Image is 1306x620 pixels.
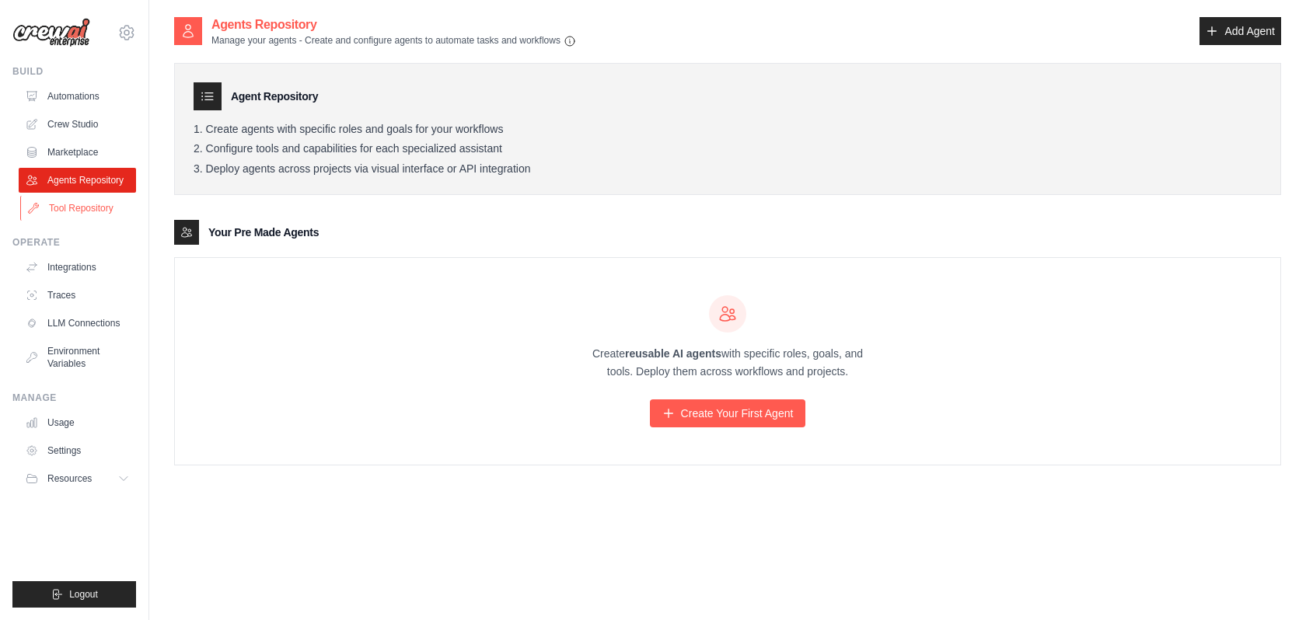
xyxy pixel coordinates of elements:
[47,472,92,485] span: Resources
[12,65,136,78] div: Build
[19,466,136,491] button: Resources
[211,34,576,47] p: Manage your agents - Create and configure agents to automate tasks and workflows
[1199,17,1281,45] a: Add Agent
[12,236,136,249] div: Operate
[19,255,136,280] a: Integrations
[231,89,318,104] h3: Agent Repository
[208,225,319,240] h3: Your Pre Made Agents
[19,339,136,376] a: Environment Variables
[194,142,1262,156] li: Configure tools and capabilities for each specialized assistant
[20,196,138,221] a: Tool Repository
[19,283,136,308] a: Traces
[19,112,136,137] a: Crew Studio
[12,392,136,404] div: Manage
[19,311,136,336] a: LLM Connections
[19,84,136,109] a: Automations
[194,162,1262,176] li: Deploy agents across projects via visual interface or API integration
[12,18,90,47] img: Logo
[19,140,136,165] a: Marketplace
[19,168,136,193] a: Agents Repository
[69,588,98,601] span: Logout
[19,438,136,463] a: Settings
[211,16,576,34] h2: Agents Repository
[625,347,721,360] strong: reusable AI agents
[12,581,136,608] button: Logout
[19,410,136,435] a: Usage
[650,399,806,427] a: Create Your First Agent
[194,123,1262,137] li: Create agents with specific roles and goals for your workflows
[578,345,877,381] p: Create with specific roles, goals, and tools. Deploy them across workflows and projects.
